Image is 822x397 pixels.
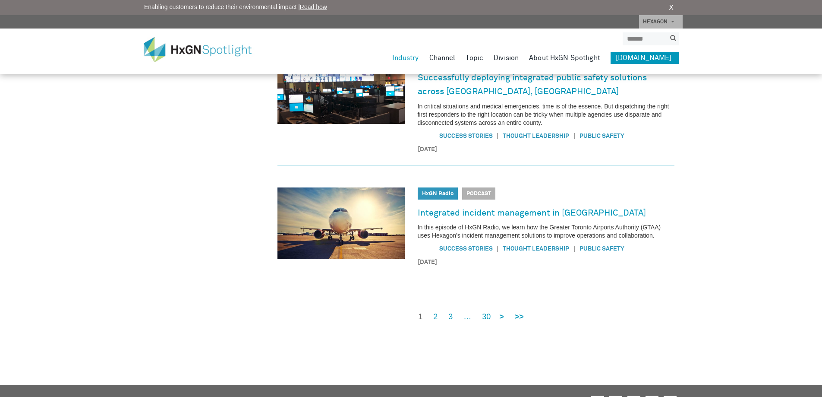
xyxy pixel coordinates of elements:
a: Successfully deploying integrated public safety solutions across [GEOGRAPHIC_DATA], [GEOGRAPHIC_D... [418,71,674,99]
span: 1 [418,311,422,322]
a: 3 [448,311,453,322]
a: Thought Leadership [503,133,569,139]
a: Success Stories [439,133,493,139]
a: Industry [392,52,419,64]
a: Public safety [579,246,624,252]
a: [DOMAIN_NAME] [611,52,679,64]
span: … [463,311,471,322]
a: Division [494,52,519,64]
span: | [569,244,579,253]
strong: > [499,312,504,321]
a: Channel [429,52,456,64]
span: | [569,131,579,140]
a: Success Stories [439,246,493,252]
a: Public safety [579,133,624,139]
img: Successfully deploying integrated public safety solutions across DuPage County, IL [277,52,405,124]
span: | [493,131,503,140]
a: 30 [482,311,491,322]
a: Integrated incident management in [GEOGRAPHIC_DATA] [418,206,646,220]
a: HxGN Radio [422,191,454,197]
a: Thought Leadership [503,246,569,252]
time: [DATE] [418,258,674,267]
span: Enabling customers to reduce their environmental impact | [144,3,327,12]
a: > [499,311,504,322]
a: 2 [433,311,438,322]
a: >> [515,311,524,322]
a: Topic [466,52,483,64]
a: Read how [300,3,327,10]
a: HEXAGON [639,15,683,29]
time: [DATE] [418,145,674,154]
span: | [493,244,503,253]
a: X [669,3,674,13]
a: About HxGN Spotlight [529,52,600,64]
span: Podcast [462,187,495,200]
strong: >> [515,312,524,321]
p: In critical situations and medical emergencies, time is of the essence. But dispatching the right... [418,102,674,127]
p: In this episode of HxGN Radio, we learn how the Greater Toronto Airports Authority (GTAA) uses He... [418,223,674,240]
img: Integrated incident management in Toronto [277,187,405,259]
img: HxGN Spotlight [144,37,265,62]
